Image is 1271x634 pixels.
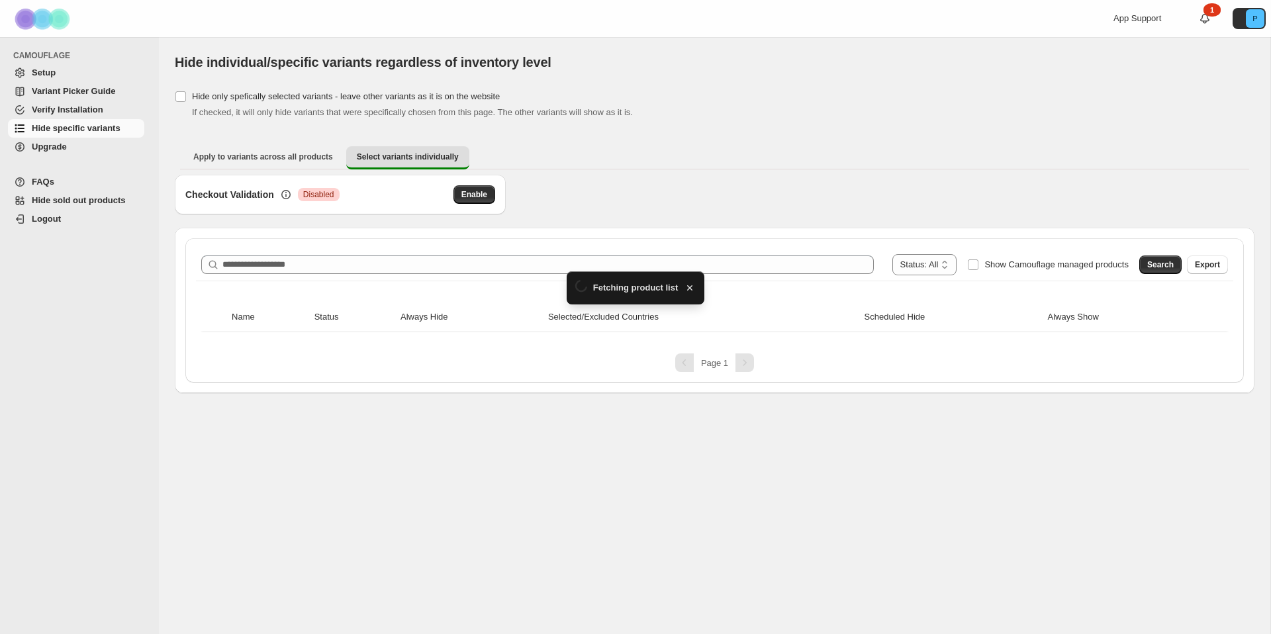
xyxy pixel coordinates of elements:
a: Upgrade [8,138,144,156]
span: Show Camouflage managed products [984,259,1129,269]
span: Setup [32,68,56,77]
span: Avatar with initials P [1246,9,1264,28]
span: Search [1147,259,1174,270]
a: FAQs [8,173,144,191]
span: Apply to variants across all products [193,152,333,162]
div: Select variants individually [175,175,1254,393]
button: Select variants individually [346,146,469,169]
text: P [1252,15,1257,23]
a: Setup [8,64,144,82]
span: Hide individual/specific variants regardless of inventory level [175,55,551,69]
span: Logout [32,214,61,224]
span: Enable [461,189,487,200]
button: Enable [453,185,495,204]
span: Disabled [303,189,334,200]
span: CAMOUFLAGE [13,50,150,61]
span: Select variants individually [357,152,459,162]
a: Logout [8,210,144,228]
span: Page 1 [701,358,728,368]
span: FAQs [32,177,54,187]
span: Verify Installation [32,105,103,114]
th: Selected/Excluded Countries [544,302,861,332]
th: Always Hide [397,302,544,332]
span: App Support [1113,13,1161,23]
span: Hide specific variants [32,123,120,133]
th: Status [310,302,397,332]
img: Camouflage [11,1,77,37]
span: Hide only spefically selected variants - leave other variants as it is on the website [192,91,500,101]
th: Name [228,302,310,332]
a: Hide sold out products [8,191,144,210]
h3: Checkout Validation [185,188,274,201]
button: Avatar with initials P [1233,8,1266,29]
span: Fetching product list [593,281,679,294]
a: Variant Picker Guide [8,82,144,101]
a: 1 [1198,12,1211,25]
div: 1 [1203,3,1221,17]
span: Upgrade [32,142,67,152]
span: Variant Picker Guide [32,86,115,96]
span: If checked, it will only hide variants that were specifically chosen from this page. The other va... [192,107,633,117]
span: Hide sold out products [32,195,126,205]
nav: Pagination [196,353,1233,372]
button: Search [1139,255,1182,274]
span: Export [1195,259,1220,270]
th: Scheduled Hide [861,302,1044,332]
a: Verify Installation [8,101,144,119]
th: Always Show [1044,302,1201,332]
button: Apply to variants across all products [183,146,344,167]
button: Export [1187,255,1228,274]
a: Hide specific variants [8,119,144,138]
